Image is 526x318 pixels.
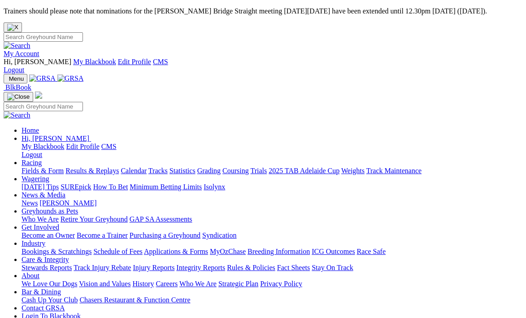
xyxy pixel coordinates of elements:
[22,183,59,191] a: [DATE] Tips
[269,167,339,174] a: 2025 TAB Adelaide Cup
[22,296,78,304] a: Cash Up Your Club
[248,248,310,255] a: Breeding Information
[277,264,310,271] a: Fact Sheets
[22,135,91,142] a: Hi, [PERSON_NAME]
[4,58,522,74] div: My Account
[22,296,522,304] div: Bar & Dining
[65,167,119,174] a: Results & Replays
[93,248,142,255] a: Schedule of Fees
[22,183,522,191] div: Wagering
[61,183,91,191] a: SUREpick
[22,199,522,207] div: News & Media
[22,207,78,215] a: Greyhounds as Pets
[22,135,89,142] span: Hi, [PERSON_NAME]
[39,199,96,207] a: [PERSON_NAME]
[22,240,45,247] a: Industry
[210,248,246,255] a: MyOzChase
[22,256,69,263] a: Care & Integrity
[156,280,178,288] a: Careers
[22,248,522,256] div: Industry
[9,75,24,82] span: Menu
[22,231,75,239] a: Become an Owner
[22,288,61,296] a: Bar & Dining
[22,126,39,134] a: Home
[222,167,249,174] a: Coursing
[4,32,83,42] input: Search
[197,167,221,174] a: Grading
[22,143,522,159] div: Hi, [PERSON_NAME]
[93,183,128,191] a: How To Bet
[4,111,30,119] img: Search
[121,167,147,174] a: Calendar
[29,74,56,83] img: GRSA
[204,183,225,191] a: Isolynx
[101,143,117,150] a: CMS
[4,22,22,32] button: Close
[22,215,59,223] a: Who We Are
[130,183,202,191] a: Minimum Betting Limits
[22,159,42,166] a: Racing
[22,191,65,199] a: News & Media
[250,167,267,174] a: Trials
[202,231,236,239] a: Syndication
[312,264,353,271] a: Stay On Track
[4,83,31,91] a: BlkBook
[79,280,130,288] a: Vision and Values
[22,167,64,174] a: Fields & Form
[22,167,522,175] div: Racing
[130,231,200,239] a: Purchasing a Greyhound
[4,102,83,111] input: Search
[66,143,100,150] a: Edit Profile
[22,175,49,183] a: Wagering
[35,91,42,99] img: logo-grsa-white.png
[22,264,72,271] a: Stewards Reports
[4,74,27,83] button: Toggle navigation
[133,264,174,271] a: Injury Reports
[22,223,59,231] a: Get Involved
[260,280,302,288] a: Privacy Policy
[218,280,258,288] a: Strategic Plan
[73,58,116,65] a: My Blackbook
[57,74,84,83] img: GRSA
[366,167,422,174] a: Track Maintenance
[22,199,38,207] a: News
[4,42,30,50] img: Search
[179,280,217,288] a: Who We Are
[356,248,385,255] a: Race Safe
[130,215,192,223] a: GAP SA Assessments
[148,167,168,174] a: Tracks
[22,280,77,288] a: We Love Our Dogs
[74,264,131,271] a: Track Injury Rebate
[79,296,190,304] a: Chasers Restaurant & Function Centre
[132,280,154,288] a: History
[22,272,39,279] a: About
[4,7,522,15] p: Trainers should please note that nominations for the [PERSON_NAME] Bridge Straight meeting [DATE]...
[170,167,196,174] a: Statistics
[5,83,31,91] span: BlkBook
[341,167,365,174] a: Weights
[153,58,168,65] a: CMS
[22,248,91,255] a: Bookings & Scratchings
[22,304,65,312] a: Contact GRSA
[4,58,71,65] span: Hi, [PERSON_NAME]
[4,92,33,102] button: Toggle navigation
[4,50,39,57] a: My Account
[227,264,275,271] a: Rules & Policies
[22,231,522,240] div: Get Involved
[4,66,24,74] a: Logout
[61,215,128,223] a: Retire Your Greyhound
[144,248,208,255] a: Applications & Forms
[312,248,355,255] a: ICG Outcomes
[22,215,522,223] div: Greyhounds as Pets
[22,264,522,272] div: Care & Integrity
[7,93,30,100] img: Close
[176,264,225,271] a: Integrity Reports
[7,24,18,31] img: X
[22,143,65,150] a: My Blackbook
[22,280,522,288] div: About
[118,58,151,65] a: Edit Profile
[77,231,128,239] a: Become a Trainer
[22,151,42,158] a: Logout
